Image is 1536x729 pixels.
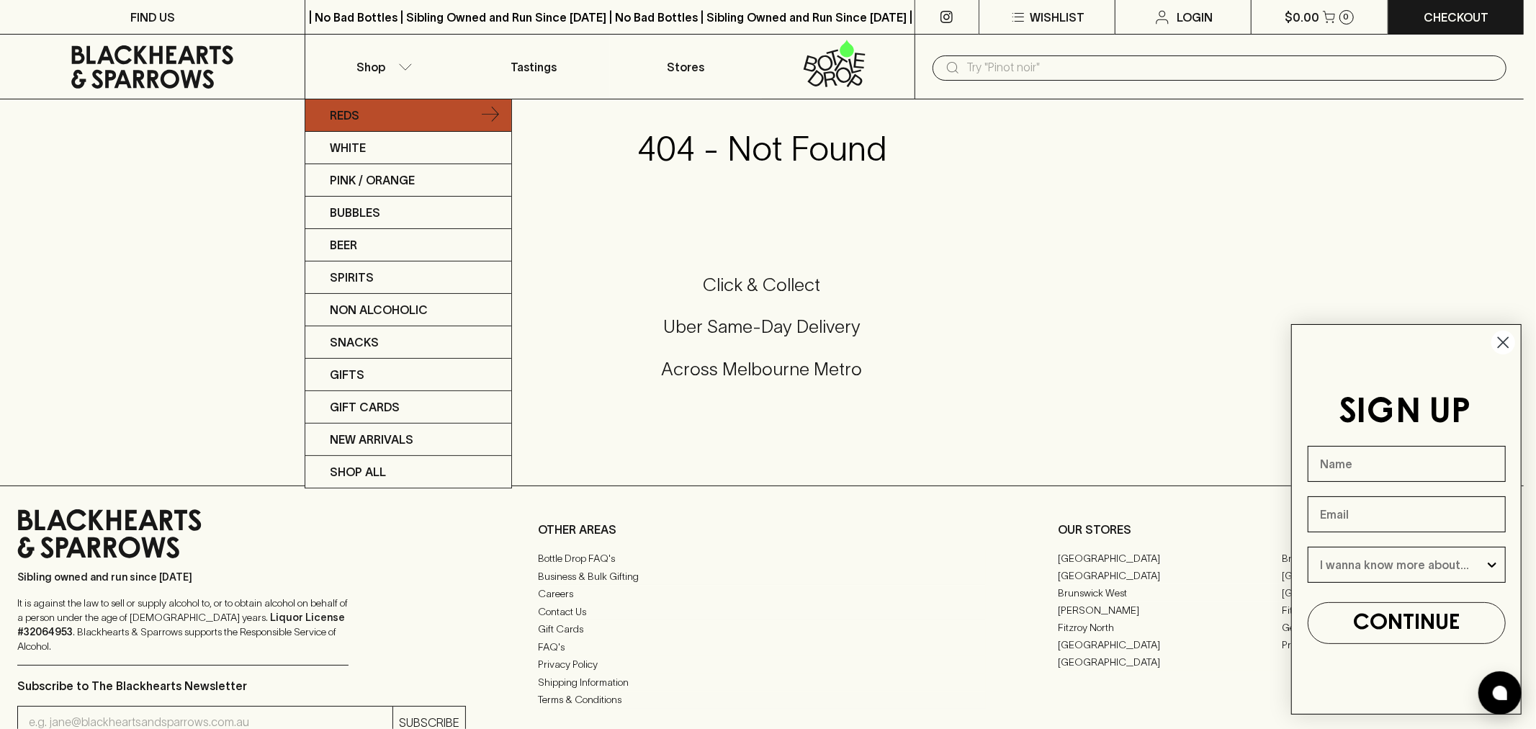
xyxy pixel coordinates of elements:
[1308,602,1506,644] button: CONTINUE
[330,204,380,221] p: Bubbles
[1308,496,1506,532] input: Email
[1277,310,1536,729] div: FLYOUT Form
[305,99,511,132] a: Reds
[330,431,413,448] p: New Arrivals
[305,391,511,424] a: Gift Cards
[330,171,415,189] p: Pink / Orange
[330,236,357,254] p: Beer
[330,139,366,156] p: White
[305,359,511,391] a: Gifts
[330,269,374,286] p: Spirits
[305,294,511,326] a: Non Alcoholic
[305,229,511,261] a: Beer
[305,197,511,229] a: Bubbles
[1493,686,1507,700] img: bubble-icon
[1339,396,1470,429] span: SIGN UP
[1308,446,1506,482] input: Name
[305,326,511,359] a: Snacks
[330,334,379,351] p: Snacks
[330,398,400,416] p: Gift Cards
[305,164,511,197] a: Pink / Orange
[330,301,428,318] p: Non Alcoholic
[305,132,511,164] a: White
[305,424,511,456] a: New Arrivals
[330,463,386,480] p: SHOP ALL
[1485,547,1499,582] button: Show Options
[305,456,511,488] a: SHOP ALL
[1491,330,1516,355] button: Close dialog
[305,261,511,294] a: Spirits
[330,107,359,124] p: Reds
[330,366,364,383] p: Gifts
[1320,547,1485,582] input: I wanna know more about...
